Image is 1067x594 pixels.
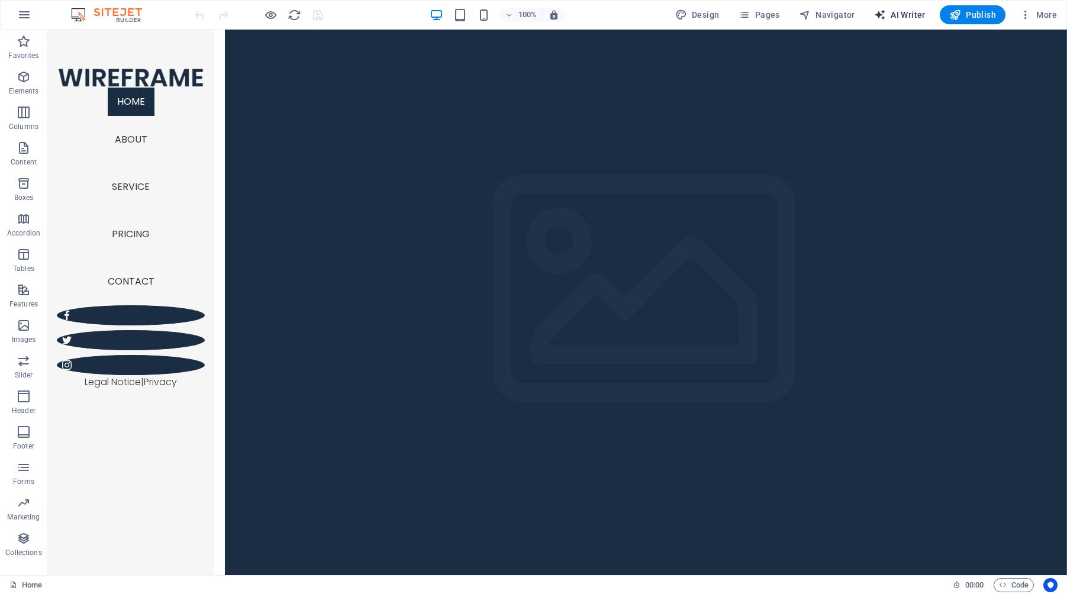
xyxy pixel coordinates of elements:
[7,228,40,238] p: Accordion
[794,5,860,24] button: Navigator
[973,580,975,589] span: :
[287,8,301,22] button: reload
[733,5,784,24] button: Pages
[9,578,42,592] a: Click to cancel selection. Double-click to open Pages
[518,8,537,22] h6: 100%
[940,5,1005,24] button: Publish
[12,406,36,415] p: Header
[14,193,34,202] p: Boxes
[500,8,542,22] button: 100%
[869,5,930,24] button: AI Writer
[1043,578,1058,592] button: Usercentrics
[5,548,41,557] p: Collections
[953,578,984,592] h6: Session time
[68,8,157,22] img: Editor Logo
[12,335,36,344] p: Images
[670,5,724,24] div: Design (Ctrl+Alt+Y)
[8,51,38,60] p: Favorites
[1020,9,1057,21] span: More
[288,8,301,22] i: Reload page
[7,512,40,522] p: Marketing
[13,441,34,451] p: Footer
[549,9,559,20] i: On resize automatically adjust zoom level to fit chosen device.
[263,8,278,22] button: Click here to leave preview mode and continue editing
[9,86,39,96] p: Elements
[874,9,926,21] span: AI Writer
[15,370,33,380] p: Slider
[9,122,38,131] p: Columns
[670,5,724,24] button: Design
[1015,5,1062,24] button: More
[965,578,984,592] span: 00 00
[949,9,996,21] span: Publish
[999,578,1029,592] span: Code
[13,477,34,486] p: Forms
[9,299,38,309] p: Features
[675,9,720,21] span: Design
[13,264,34,273] p: Tables
[994,578,1034,592] button: Code
[11,157,37,167] p: Content
[738,9,779,21] span: Pages
[799,9,855,21] span: Navigator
